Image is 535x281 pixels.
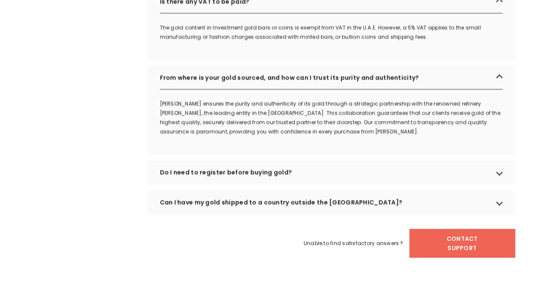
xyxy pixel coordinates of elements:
[409,229,515,258] a: Contact Support
[304,239,403,248] span: Unable to find satisfactory answers ?
[147,161,515,184] div: Do I need to register before buying gold?
[147,191,515,214] div: Can I have my gold shipped to a country outside the [GEOGRAPHIC_DATA]?
[147,66,515,90] div: From where is your gold sourced, and how can I trust its purity and authenticity?
[160,99,515,136] p: [PERSON_NAME] ensures the purity and authenticity of its gold through a strategic partnership wit...
[160,23,515,42] p: The gold content in Investment gold bars or coins is exempt from VAT in the U.A.E. However, a 5% ...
